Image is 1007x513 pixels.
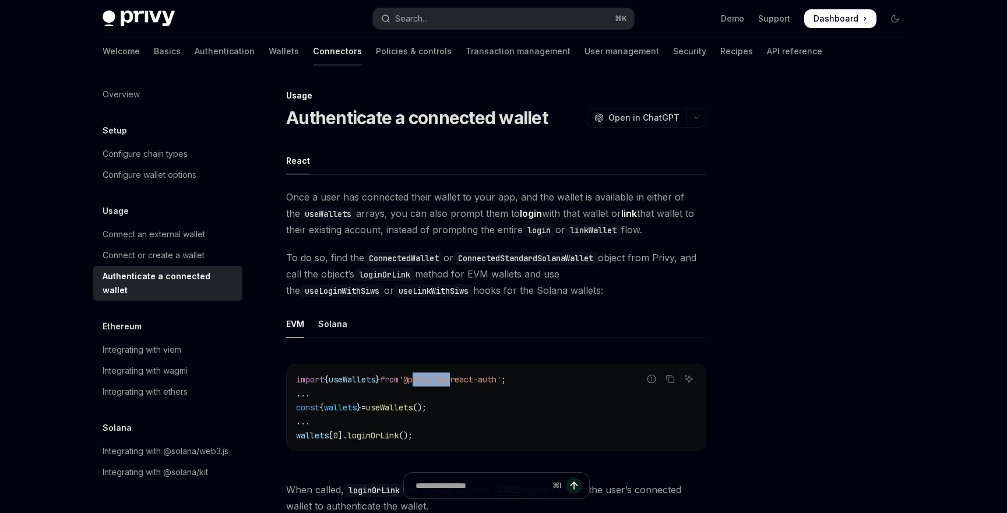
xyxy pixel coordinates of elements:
span: wallets [296,430,329,441]
a: Connect or create a wallet [93,245,242,266]
span: ; [501,374,506,385]
span: from [380,374,399,385]
a: Integrating with @solana/web3.js [93,441,242,462]
div: Integrating with ethers [103,385,188,399]
a: Dashboard [804,9,876,28]
div: Integrating with @solana/web3.js [103,444,228,458]
span: To do so, find the or object from Privy, and call the object’s method for EVM wallets and use the... [286,250,706,298]
div: Integrating with wagmi [103,364,188,378]
div: EVM [286,310,304,338]
span: ... [296,388,310,399]
span: { [324,374,329,385]
a: Support [758,13,790,24]
a: Authenticate a connected wallet [93,266,242,301]
a: Policies & controls [376,37,452,65]
h5: Setup [103,124,127,138]
a: Integrating with viem [93,339,242,360]
span: Dashboard [814,13,858,24]
code: ConnectedStandardSolanaWallet [453,252,598,265]
a: User management [585,37,659,65]
code: login [523,224,555,237]
span: } [375,374,380,385]
span: = [361,402,366,413]
code: useLinkWithSiws [394,284,473,297]
span: const [296,402,319,413]
a: Connect an external wallet [93,224,242,245]
a: Basics [154,37,181,65]
span: ... [296,416,310,427]
span: ⌘ K [615,14,627,23]
div: Search... [395,12,428,26]
button: Send message [566,477,582,494]
span: useWallets [366,402,413,413]
code: useWallets [300,208,356,220]
code: linkWallet [565,224,621,237]
a: Integrating with ethers [93,381,242,402]
a: Demo [721,13,744,24]
a: Integrating with @solana/kit [93,462,242,483]
span: [ [329,430,333,441]
span: ]. [338,430,347,441]
div: Connect or create a wallet [103,248,205,262]
span: } [357,402,361,413]
code: loginOrLink [354,268,415,281]
a: Transaction management [466,37,571,65]
span: 0 [333,430,338,441]
a: Welcome [103,37,140,65]
a: Integrating with wagmi [93,360,242,381]
a: API reference [767,37,822,65]
strong: login [520,208,542,219]
div: Overview [103,87,140,101]
div: Integrating with viem [103,343,181,357]
span: '@privy-io/react-auth' [399,374,501,385]
button: Open search [373,8,634,29]
a: Recipes [720,37,753,65]
div: Configure wallet options [103,168,196,182]
div: React [286,147,310,174]
span: (); [413,402,427,413]
span: Open in ChatGPT [608,112,679,124]
button: Open in ChatGPT [587,108,686,128]
div: Usage [286,90,706,101]
a: Connectors [313,37,362,65]
img: dark logo [103,10,175,27]
span: import [296,374,324,385]
a: Configure wallet options [93,164,242,185]
code: useLoginWithSiws [300,284,384,297]
span: { [319,402,324,413]
button: Ask AI [681,371,696,386]
h1: Authenticate a connected wallet [286,107,548,128]
a: Wallets [269,37,299,65]
h5: Solana [103,421,132,435]
input: Ask a question... [416,473,548,498]
strong: link [621,208,637,219]
div: Connect an external wallet [103,227,205,241]
a: Security [673,37,706,65]
span: (); [399,430,413,441]
div: Authenticate a connected wallet [103,269,235,297]
span: wallets [324,402,357,413]
code: ConnectedWallet [364,252,443,265]
span: loginOrLink [347,430,399,441]
div: Configure chain types [103,147,188,161]
button: Copy the contents from the code block [663,371,678,386]
button: Toggle dark mode [886,9,904,28]
button: Report incorrect code [644,371,659,386]
a: Overview [93,84,242,105]
div: Integrating with @solana/kit [103,465,208,479]
span: Once a user has connected their wallet to your app, and the wallet is available in either of the ... [286,189,706,238]
span: useWallets [329,374,375,385]
h5: Usage [103,204,129,218]
div: Solana [318,310,347,338]
h5: Ethereum [103,319,142,333]
a: Authentication [195,37,255,65]
a: Configure chain types [93,143,242,164]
